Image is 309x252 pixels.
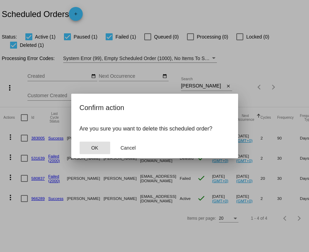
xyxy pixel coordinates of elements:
button: Close dialog [113,142,144,154]
span: Cancel [121,145,136,151]
p: Are you sure you want to delete this scheduled order? [80,126,230,132]
h2: Confirm action [80,102,230,113]
span: OK [91,145,98,151]
button: Close dialog [80,142,110,154]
